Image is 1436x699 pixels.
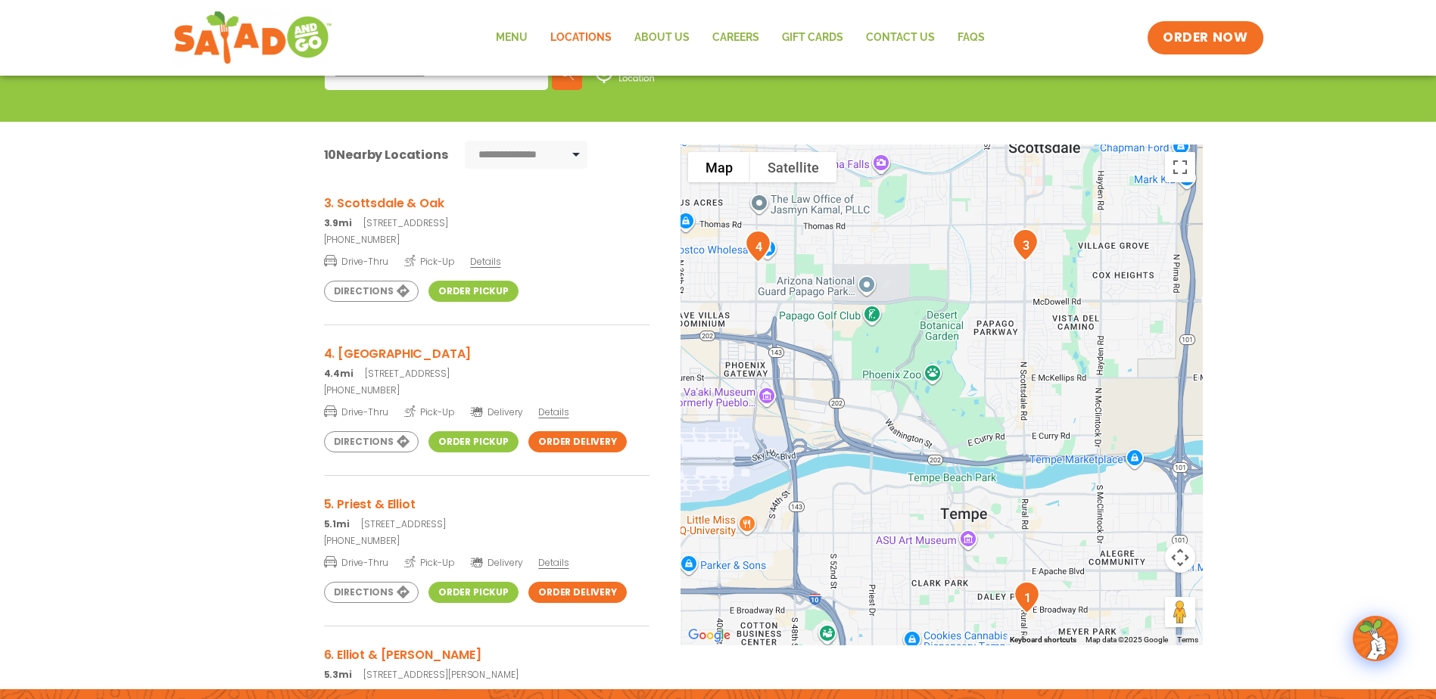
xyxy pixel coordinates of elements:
[324,495,649,531] a: 5. Priest & Elliot 5.1mi[STREET_ADDRESS]
[324,253,388,269] span: Drive-Thru
[470,556,522,570] span: Delivery
[1163,29,1248,47] span: ORDER NOW
[1165,597,1195,627] button: Drag Pegman onto the map to open Street View
[324,145,448,164] div: Nearby Locations
[324,517,350,530] strong: 5.1mi
[484,20,996,55] nav: Menu
[1354,617,1397,660] img: wpChatIcon
[324,344,649,381] a: 4. [GEOGRAPHIC_DATA] 4.4mi[STREET_ADDRESS]
[324,645,649,664] h3: 6. Elliot & [PERSON_NAME]
[404,253,455,269] span: Pick-Up
[324,216,352,229] strong: 3.9mi
[538,556,568,569] span: Details
[324,367,649,381] p: [STREET_ADDRESS]
[324,517,649,531] p: [STREET_ADDRESS]
[1008,575,1046,620] div: 1
[946,20,996,55] a: FAQs
[684,626,734,645] a: Open this area in Google Maps (opens a new window)
[324,645,649,682] a: 6. Elliot & [PERSON_NAME] 5.3mi[STREET_ADDRESS][PERSON_NAME]
[623,20,701,55] a: About Us
[324,194,649,213] h3: 3. Scottsdale & Oak
[750,152,836,182] button: Show satellite imagery
[484,20,539,55] a: Menu
[324,384,649,397] a: [PHONE_NUMBER]
[324,582,419,603] a: Directions
[324,146,337,163] span: 10
[324,495,649,514] h3: 5. Priest & Elliot
[684,626,734,645] img: Google
[528,582,627,603] a: Order Delivery
[1177,635,1198,644] a: Terms (opens in new tab)
[324,216,649,230] p: [STREET_ADDRESS]
[1006,222,1045,267] div: 3
[539,20,623,55] a: Locations
[739,224,777,269] div: 4
[324,281,419,302] a: Directions
[777,642,816,687] div: 2
[470,405,522,419] span: Delivery
[324,431,419,452] a: Directions
[1148,21,1263,54] a: ORDER NOW
[1086,635,1168,644] span: Map data ©2025 Google
[428,582,519,603] a: Order Pickup
[528,431,627,452] a: Order Delivery
[324,400,649,419] a: Drive-Thru Pick-Up Delivery Details
[855,20,946,55] a: Contact Us
[538,405,568,418] span: Details
[324,555,388,570] span: Drive-Thru
[324,367,354,380] strong: 4.4mi
[701,20,771,55] a: Careers
[470,255,500,268] span: Details
[324,194,649,230] a: 3. Scottsdale & Oak 3.9mi[STREET_ADDRESS]
[428,431,519,452] a: Order Pickup
[404,404,455,419] span: Pick-Up
[324,344,649,363] h3: 4. [GEOGRAPHIC_DATA]
[688,152,750,182] button: Show street map
[324,250,649,269] a: Drive-Thru Pick-Up Details
[324,668,352,681] strong: 5.3mi
[771,20,855,55] a: GIFT CARDS
[324,534,649,548] a: [PHONE_NUMBER]
[404,555,455,570] span: Pick-Up
[1165,152,1195,182] button: Toggle fullscreen view
[1165,542,1195,573] button: Map camera controls
[428,281,519,302] a: Order Pickup
[1010,635,1076,645] button: Keyboard shortcuts
[324,668,649,682] p: [STREET_ADDRESS][PERSON_NAME]
[324,404,388,419] span: Drive-Thru
[173,8,333,68] img: new-SAG-logo-768×292
[324,551,649,570] a: Drive-Thru Pick-Up Delivery Details
[324,233,649,247] a: [PHONE_NUMBER]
